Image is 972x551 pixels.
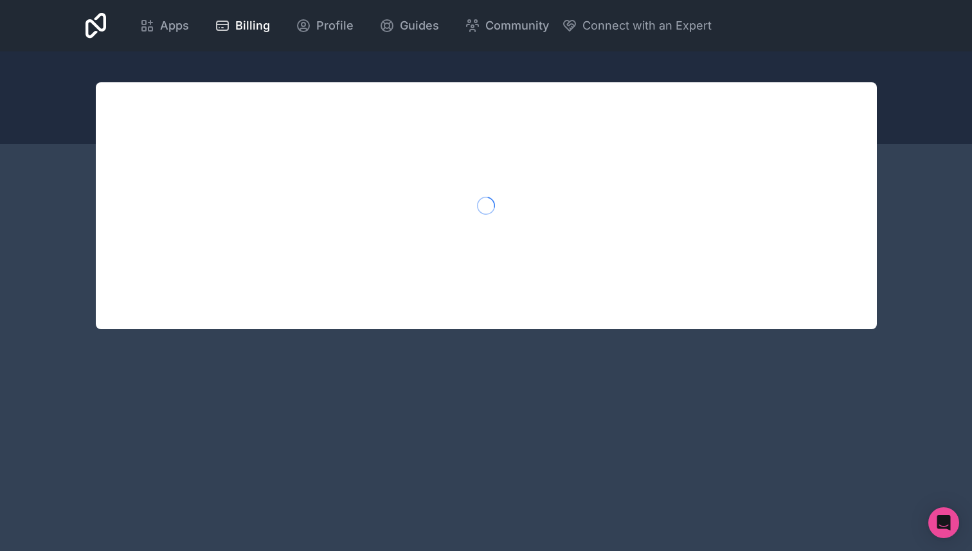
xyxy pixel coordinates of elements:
a: Community [455,12,559,40]
span: Guides [400,17,439,35]
button: Connect with an Expert [562,17,712,35]
span: Billing [235,17,270,35]
div: Open Intercom Messenger [928,507,959,538]
a: Apps [129,12,199,40]
a: Guides [369,12,449,40]
span: Connect with an Expert [582,17,712,35]
a: Billing [204,12,280,40]
a: Profile [285,12,364,40]
span: Community [485,17,549,35]
span: Profile [316,17,354,35]
span: Apps [160,17,189,35]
